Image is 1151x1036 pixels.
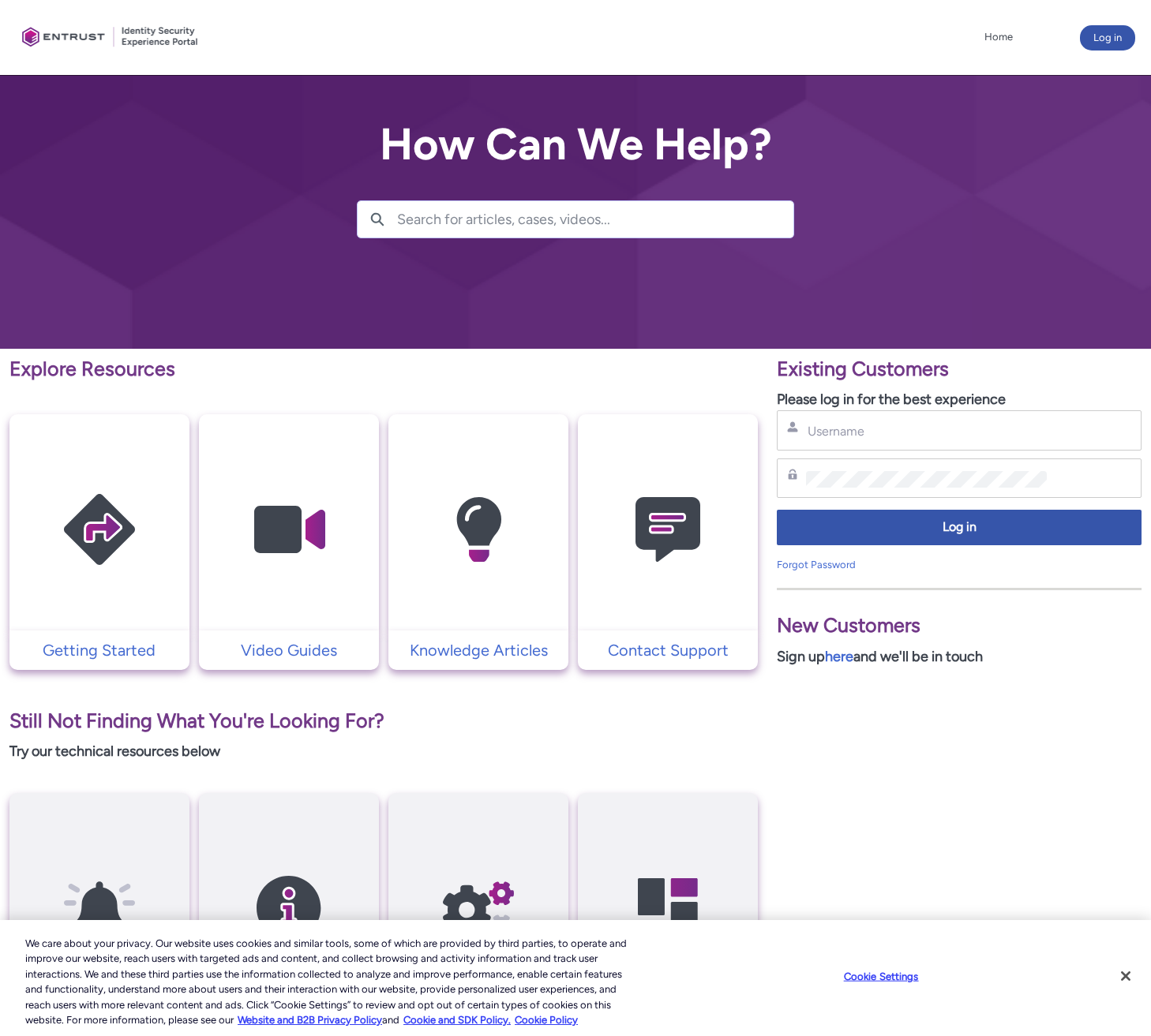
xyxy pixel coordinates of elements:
a: Forgot Password [777,559,856,570]
div: We care about your privacy. Our website uses cookies and similar tools, some of which are provide... [25,936,633,1028]
img: Knowledge Articles [403,445,553,615]
a: Contact Support [578,638,758,662]
p: Existing Customers [777,354,1142,384]
a: More information about our cookie policy., opens in a new tab [238,1014,382,1026]
p: Video Guides [207,638,371,662]
span: Log in [787,518,1131,537]
input: Search for articles, cases, videos... [397,201,793,237]
p: Getting Started [17,638,182,662]
p: Try our technical resources below [9,741,758,762]
iframe: Qualified Messenger [870,671,1151,1036]
h2: How Can We Help? [357,120,794,169]
p: Contact Support [586,638,750,662]
input: Username [806,423,1047,439]
button: Search [358,201,397,237]
a: Knowledge Articles [388,638,568,662]
img: API Release Notes [24,824,174,993]
img: Contact Support [593,445,743,615]
p: Explore Resources [9,354,758,384]
p: Please log in for the best experience [777,389,1142,410]
img: API Reference [403,824,553,993]
button: Close [1108,959,1143,993]
p: Sign up and we'll be in touch [777,646,1142,668]
img: Getting Started [24,445,174,615]
img: Video Guides [214,445,364,615]
a: Video Guides [199,638,379,662]
button: Log in [1080,25,1135,50]
a: Getting Started [9,638,189,662]
a: here [825,648,853,665]
a: Cookie and SDK Policy. [403,1014,511,1026]
button: Log in [777,510,1142,545]
p: Knowledge Articles [396,638,561,662]
button: Cookie Settings [832,961,931,993]
p: Still Not Finding What You're Looking For? [9,706,758,736]
a: Home [980,25,1017,49]
p: New Customers [777,611,1142,641]
img: SDK Release Notes [214,824,364,993]
a: Cookie Policy [515,1014,578,1026]
img: Developer Hub [593,824,743,993]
